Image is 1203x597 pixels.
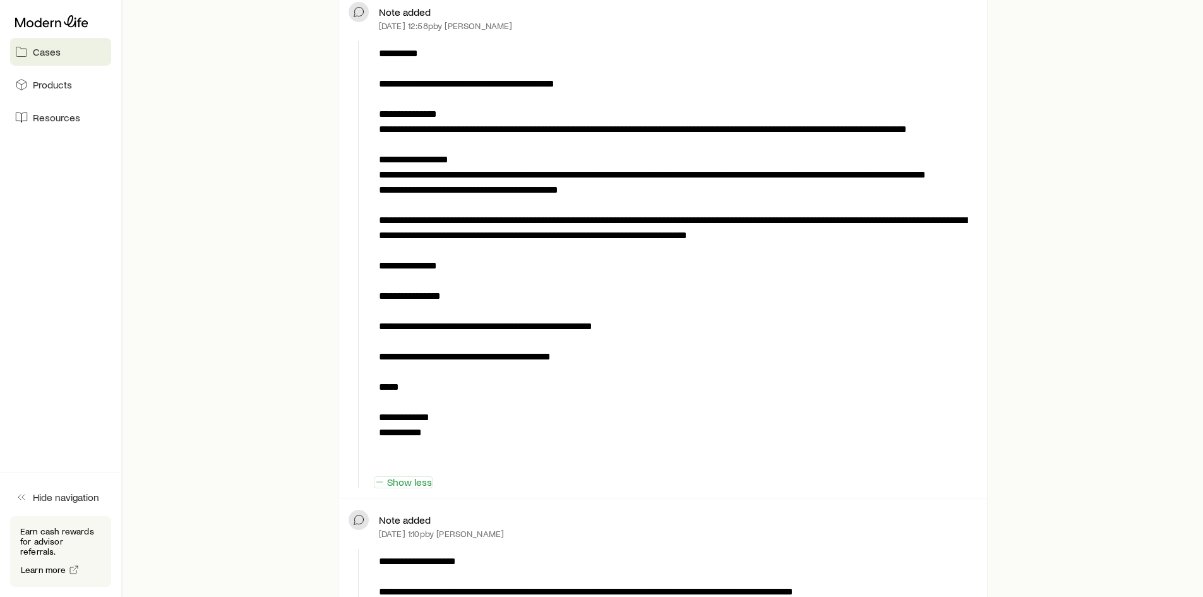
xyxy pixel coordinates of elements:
[379,21,513,31] p: [DATE] 12:58p by [PERSON_NAME]
[33,111,80,124] span: Resources
[33,78,72,91] span: Products
[374,476,433,488] button: Show less
[379,529,504,539] p: [DATE] 1:10p by [PERSON_NAME]
[10,104,111,131] a: Resources
[21,565,66,574] span: Learn more
[10,71,111,99] a: Products
[33,45,61,58] span: Cases
[10,516,111,587] div: Earn cash rewards for advisor referrals.Learn more
[10,483,111,511] button: Hide navigation
[33,491,99,504] span: Hide navigation
[379,6,431,18] p: Note added
[379,514,431,526] p: Note added
[10,38,111,66] a: Cases
[20,526,101,557] p: Earn cash rewards for advisor referrals.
